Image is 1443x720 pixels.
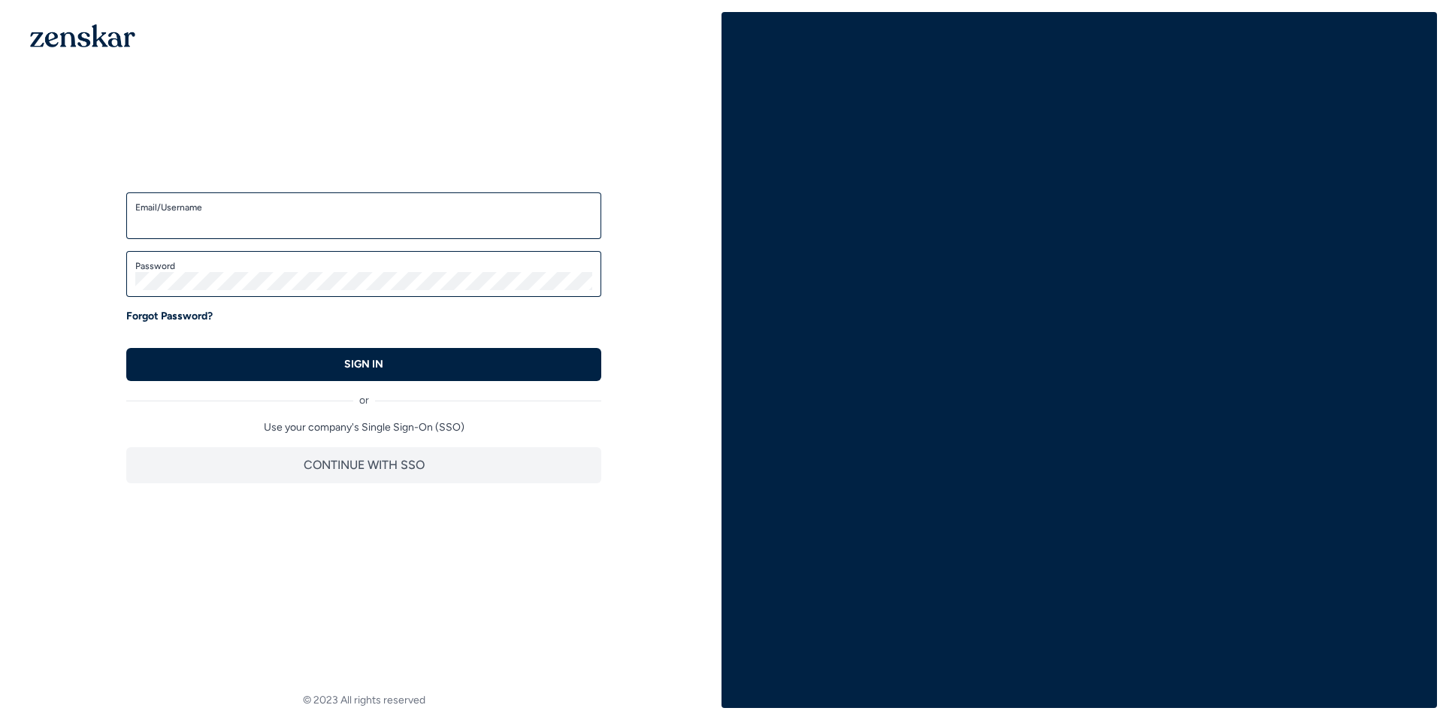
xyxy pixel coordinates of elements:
label: Password [135,260,592,272]
button: CONTINUE WITH SSO [126,447,601,483]
div: or [126,381,601,408]
button: SIGN IN [126,348,601,381]
img: 1OGAJ2xQqyY4LXKgY66KYq0eOWRCkrZdAb3gUhuVAqdWPZE9SRJmCz+oDMSn4zDLXe31Ii730ItAGKgCKgCCgCikA4Av8PJUP... [30,24,135,47]
a: Forgot Password? [126,309,213,324]
p: SIGN IN [344,357,383,372]
label: Email/Username [135,201,592,213]
p: Use your company's Single Sign-On (SSO) [126,420,601,435]
footer: © 2023 All rights reserved [6,693,721,708]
